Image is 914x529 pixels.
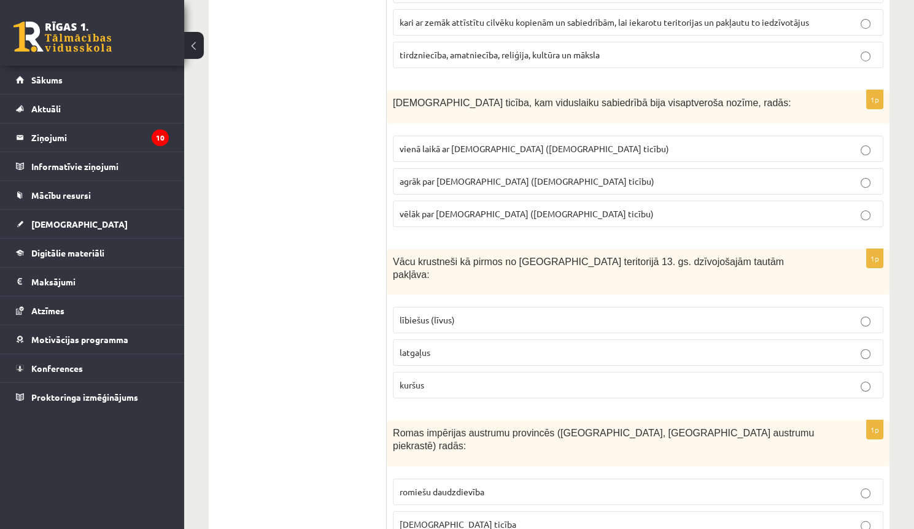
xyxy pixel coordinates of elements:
[31,334,128,345] span: Motivācijas programma
[152,129,169,146] i: 10
[866,249,883,268] p: 1p
[400,379,424,390] span: kuršus
[31,103,61,114] span: Aktuāli
[16,325,169,353] a: Motivācijas programma
[400,176,654,187] span: agrāk par [DEMOGRAPHIC_DATA] ([DEMOGRAPHIC_DATA] ticību)
[16,210,169,238] a: [DEMOGRAPHIC_DATA]
[861,382,870,392] input: kuršus
[16,152,169,180] a: Informatīvie ziņojumi
[31,190,91,201] span: Mācību resursi
[31,123,169,152] legend: Ziņojumi
[31,363,83,374] span: Konferences
[16,181,169,209] a: Mācību resursi
[16,268,169,296] a: Maksājumi
[861,210,870,220] input: vēlāk par [DEMOGRAPHIC_DATA] ([DEMOGRAPHIC_DATA] ticību)
[31,268,169,296] legend: Maksājumi
[866,420,883,439] p: 1p
[31,74,63,85] span: Sākums
[31,247,104,258] span: Digitālie materiāli
[393,98,791,108] span: [DEMOGRAPHIC_DATA] ticība, kam viduslaiku sabiedrībā bija visaptveroša nozīme, radās:
[861,19,870,29] input: kari ar zemāk attīstītu cilvēku kopienām un sabiedrībām, lai iekarotu teritorijas un pakļautu to ...
[400,347,430,358] span: latgaļus
[400,143,669,154] span: vienā laikā ar [DEMOGRAPHIC_DATA] ([DEMOGRAPHIC_DATA] ticību)
[861,349,870,359] input: latgaļus
[14,21,112,52] a: Rīgas 1. Tālmācības vidusskola
[16,383,169,411] a: Proktoringa izmēģinājums
[400,49,600,60] span: tirdzniecība, amatniecība, reliģija, kultūra un māksla
[16,354,169,382] a: Konferences
[861,52,870,61] input: tirdzniecība, amatniecība, reliģija, kultūra un māksla
[31,218,128,230] span: [DEMOGRAPHIC_DATA]
[861,178,870,188] input: agrāk par [DEMOGRAPHIC_DATA] ([DEMOGRAPHIC_DATA] ticību)
[400,208,654,219] span: vēlāk par [DEMOGRAPHIC_DATA] ([DEMOGRAPHIC_DATA] ticību)
[861,488,870,498] input: romiešu daudzdievība
[16,123,169,152] a: Ziņojumi10
[400,17,809,28] span: kari ar zemāk attīstītu cilvēku kopienām un sabiedrībām, lai iekarotu teritorijas un pakļautu to ...
[400,486,484,497] span: romiešu daudzdievība
[31,152,169,180] legend: Informatīvie ziņojumi
[866,90,883,109] p: 1p
[861,317,870,326] input: lībiešus (līvus)
[16,95,169,123] a: Aktuāli
[861,145,870,155] input: vienā laikā ar [DEMOGRAPHIC_DATA] ([DEMOGRAPHIC_DATA] ticību)
[393,428,814,451] span: Romas impērijas austrumu provincēs ([GEOGRAPHIC_DATA], [GEOGRAPHIC_DATA] austrumu piekrastē) radās:
[31,392,138,403] span: Proktoringa izmēģinājums
[16,296,169,325] a: Atzīmes
[400,314,455,325] span: lībiešus (līvus)
[16,66,169,94] a: Sākums
[16,239,169,267] a: Digitālie materiāli
[31,305,64,316] span: Atzīmes
[393,257,784,280] span: Vācu krustneši kā pirmos no [GEOGRAPHIC_DATA] teritorijā 13. gs. dzīvojošajām tautām pakļāva:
